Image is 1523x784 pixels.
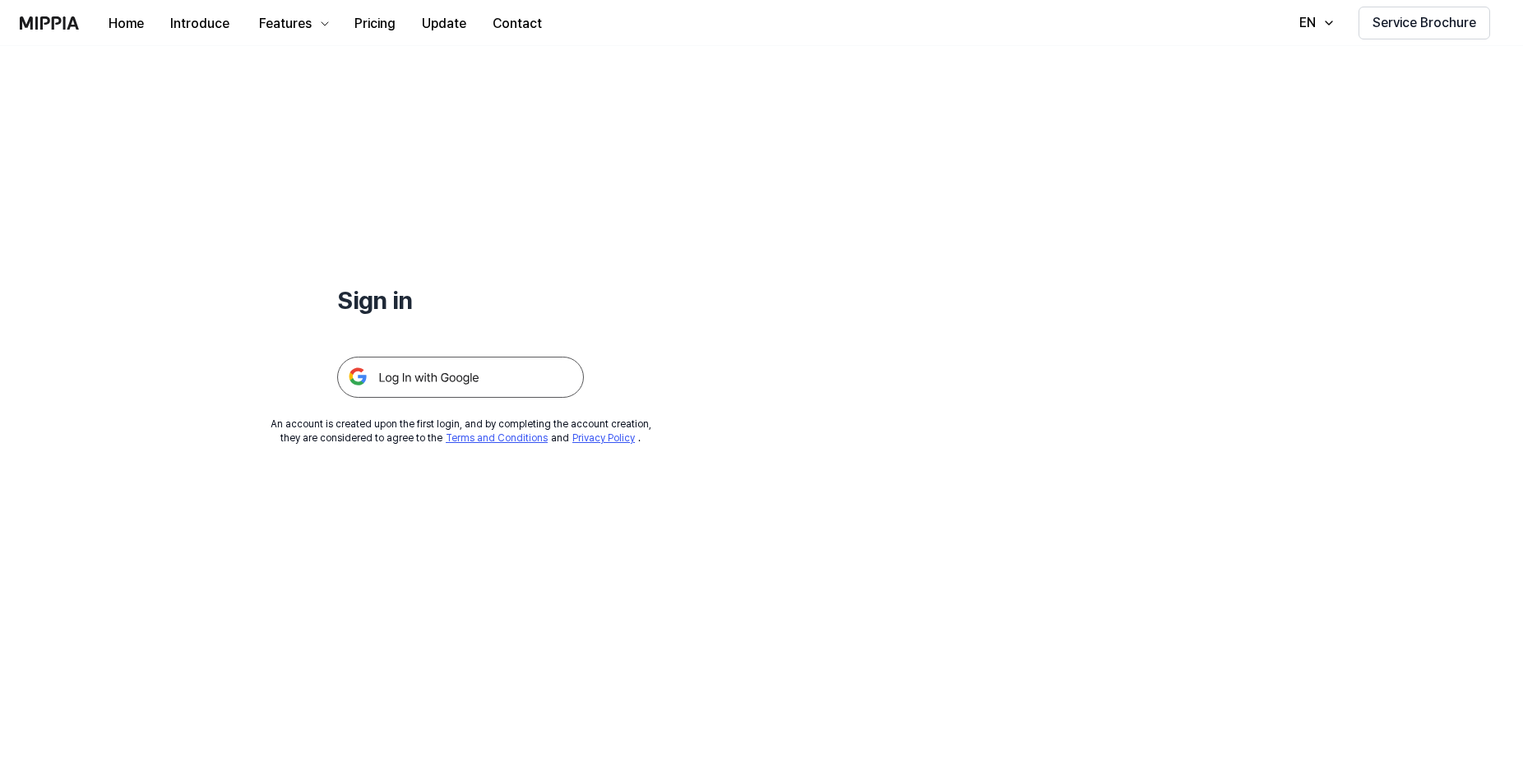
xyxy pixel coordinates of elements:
[572,432,635,444] a: Privacy Policy
[337,357,584,398] img: 구글 로그인 버튼
[157,7,243,40] button: Introduce
[256,14,315,34] div: Features
[341,7,409,40] button: Pricing
[1296,13,1319,33] div: EN
[409,7,479,40] button: Update
[409,1,479,46] a: Update
[1283,7,1345,39] button: EN
[271,417,651,445] div: An account is created upon the first login, and by completing the account creation, they are cons...
[1359,7,1490,39] button: Service Brochure
[337,283,584,317] h1: Sign in
[446,432,548,444] a: Terms and Conditions
[479,7,555,40] button: Contact
[95,7,157,40] button: Home
[20,16,79,30] img: logo
[243,7,341,40] button: Features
